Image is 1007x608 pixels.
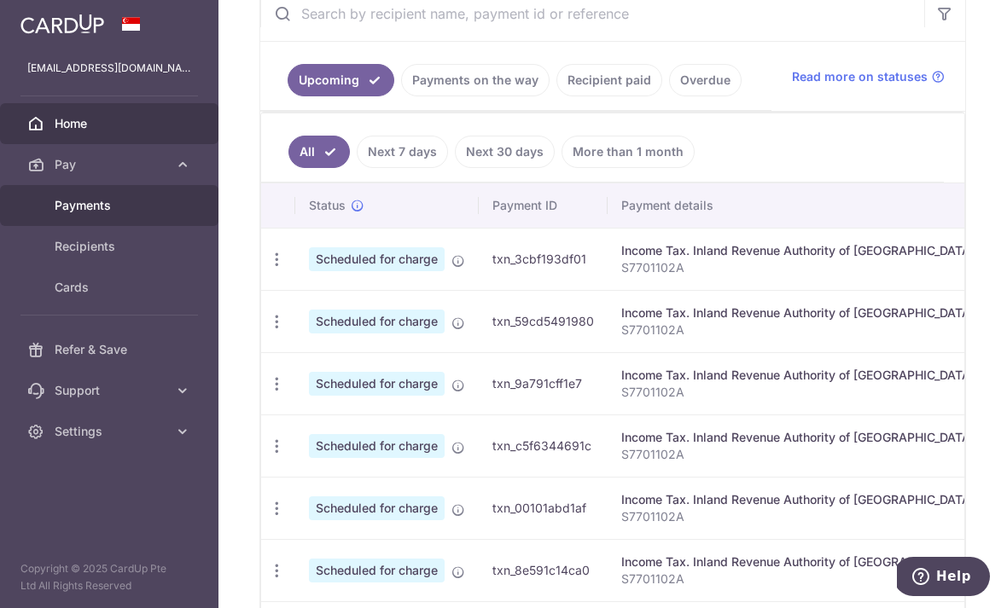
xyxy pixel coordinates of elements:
[309,247,445,271] span: Scheduled for charge
[621,367,975,384] div: Income Tax. Inland Revenue Authority of [GEOGRAPHIC_DATA]
[357,136,448,168] a: Next 7 days
[621,508,975,525] p: S7701102A
[792,68,928,85] span: Read more on statuses
[621,429,975,446] div: Income Tax. Inland Revenue Authority of [GEOGRAPHIC_DATA]
[621,304,975,321] div: Income Tax. Inland Revenue Authority of [GEOGRAPHIC_DATA]
[669,64,742,96] a: Overdue
[20,14,104,34] img: CardUp
[55,238,167,255] span: Recipients
[309,310,445,333] span: Scheduled for charge
[621,446,975,463] p: S7701102A
[309,496,445,520] span: Scheduled for charge
[479,477,608,539] td: txn_00101abd1af
[55,115,167,132] span: Home
[621,553,975,570] div: Income Tax. Inland Revenue Authority of [GEOGRAPHIC_DATA]
[608,183,988,228] th: Payment details
[55,423,167,440] span: Settings
[309,372,445,396] span: Scheduled for charge
[562,136,695,168] a: More than 1 month
[479,414,608,477] td: txn_c5f6344691c
[479,352,608,414] td: txn_9a791cff1e7
[309,434,445,458] span: Scheduled for charge
[621,491,975,508] div: Income Tax. Inland Revenue Authority of [GEOGRAPHIC_DATA]
[55,156,167,173] span: Pay
[621,321,975,339] p: S7701102A
[479,228,608,290] td: txn_3cbf193df01
[479,290,608,352] td: txn_59cd5491980
[556,64,662,96] a: Recipient paid
[309,559,445,582] span: Scheduled for charge
[55,341,167,358] span: Refer & Save
[792,68,945,85] a: Read more on statuses
[55,279,167,296] span: Cards
[621,242,975,259] div: Income Tax. Inland Revenue Authority of [GEOGRAPHIC_DATA]
[27,60,191,77] p: [EMAIL_ADDRESS][DOMAIN_NAME]
[479,183,608,228] th: Payment ID
[309,197,346,214] span: Status
[621,384,975,401] p: S7701102A
[55,382,167,399] span: Support
[401,64,550,96] a: Payments on the way
[621,259,975,276] p: S7701102A
[455,136,555,168] a: Next 30 days
[288,136,350,168] a: All
[897,557,990,599] iframe: Opens a widget where you can find more information
[55,197,167,214] span: Payments
[288,64,394,96] a: Upcoming
[621,570,975,588] p: S7701102A
[479,539,608,601] td: txn_8e591c14ca0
